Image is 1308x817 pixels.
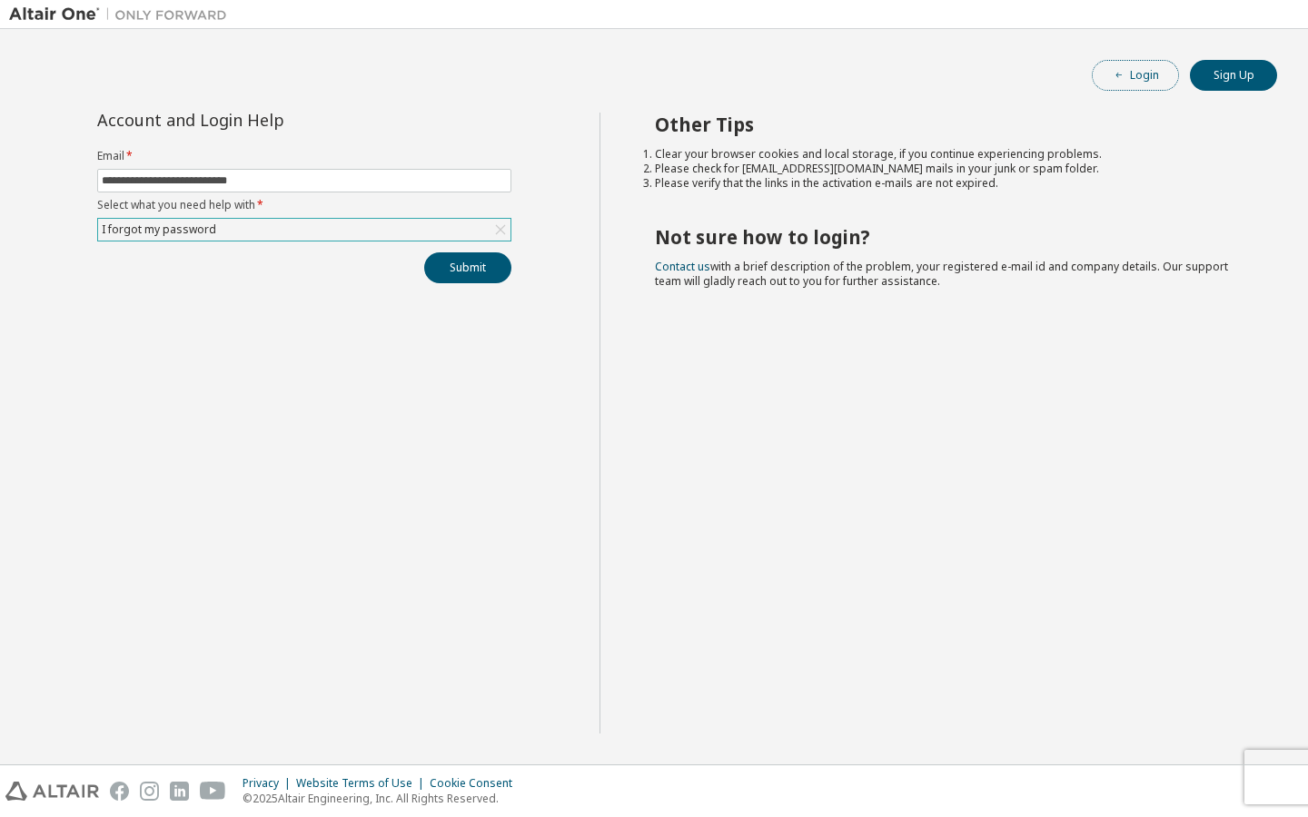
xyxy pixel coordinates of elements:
[655,259,710,274] a: Contact us
[99,220,219,240] div: I forgot my password
[9,5,236,24] img: Altair One
[97,149,511,163] label: Email
[296,776,430,791] div: Website Terms of Use
[1092,60,1179,91] button: Login
[1190,60,1277,91] button: Sign Up
[655,176,1245,191] li: Please verify that the links in the activation e-mails are not expired.
[243,791,523,806] p: © 2025 Altair Engineering, Inc. All Rights Reserved.
[200,782,226,801] img: youtube.svg
[170,782,189,801] img: linkedin.svg
[5,782,99,801] img: altair_logo.svg
[430,776,523,791] div: Cookie Consent
[655,225,1245,249] h2: Not sure how to login?
[140,782,159,801] img: instagram.svg
[110,782,129,801] img: facebook.svg
[655,147,1245,162] li: Clear your browser cookies and local storage, if you continue experiencing problems.
[98,219,510,241] div: I forgot my password
[97,198,511,212] label: Select what you need help with
[97,113,429,127] div: Account and Login Help
[655,162,1245,176] li: Please check for [EMAIL_ADDRESS][DOMAIN_NAME] mails in your junk or spam folder.
[424,252,511,283] button: Submit
[243,776,296,791] div: Privacy
[655,259,1228,289] span: with a brief description of the problem, your registered e-mail id and company details. Our suppo...
[655,113,1245,136] h2: Other Tips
